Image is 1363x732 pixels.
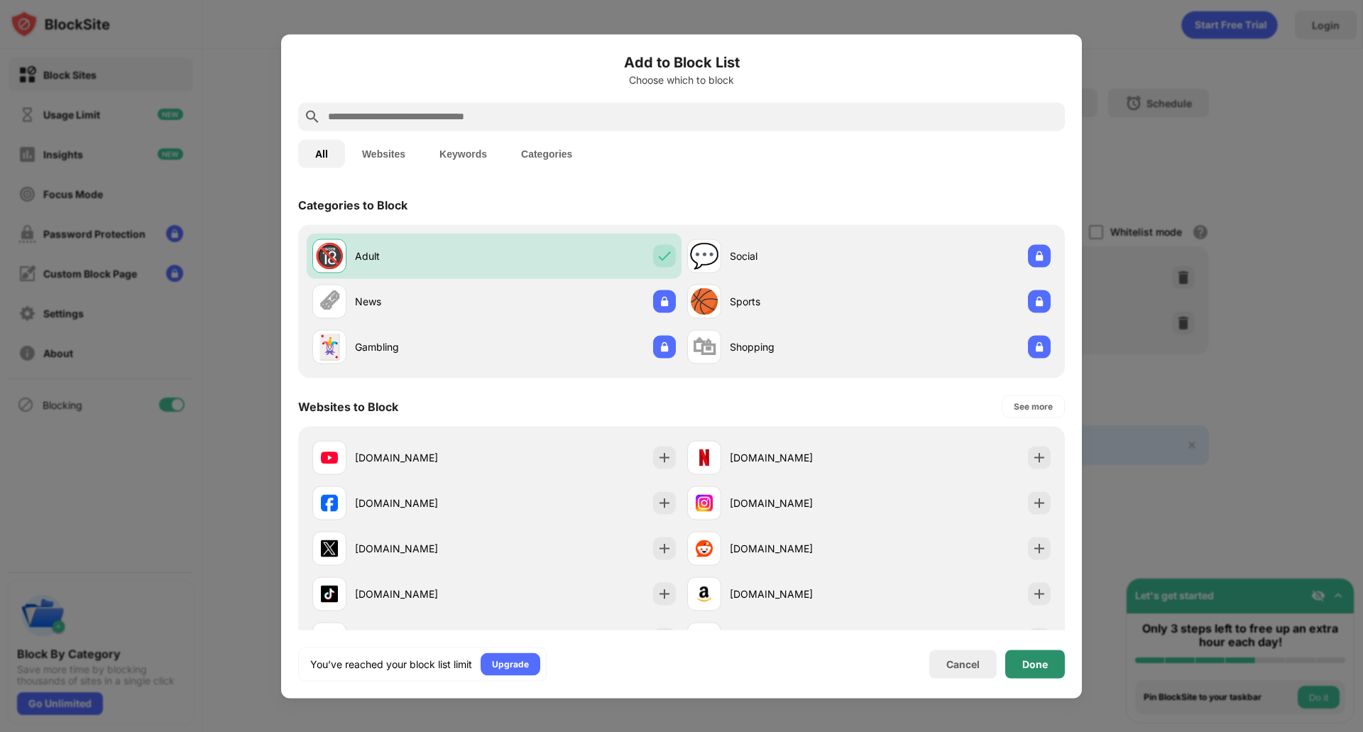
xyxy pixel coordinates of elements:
[696,585,713,602] img: favicons
[314,332,344,361] div: 🃏
[298,139,345,168] button: All
[298,51,1065,72] h6: Add to Block List
[730,496,869,510] div: [DOMAIN_NAME]
[298,74,1065,85] div: Choose which to block
[689,287,719,316] div: 🏀
[696,494,713,511] img: favicons
[355,248,494,263] div: Adult
[730,248,869,263] div: Social
[696,540,713,557] img: favicons
[304,108,321,125] img: search.svg
[504,139,589,168] button: Categories
[321,540,338,557] img: favicons
[355,496,494,510] div: [DOMAIN_NAME]
[730,450,869,465] div: [DOMAIN_NAME]
[355,450,494,465] div: [DOMAIN_NAME]
[321,449,338,466] img: favicons
[696,449,713,466] img: favicons
[692,332,716,361] div: 🛍
[298,399,398,413] div: Websites to Block
[730,339,869,354] div: Shopping
[730,586,869,601] div: [DOMAIN_NAME]
[355,294,494,309] div: News
[355,541,494,556] div: [DOMAIN_NAME]
[492,657,529,671] div: Upgrade
[317,287,341,316] div: 🗞
[355,339,494,354] div: Gambling
[422,139,504,168] button: Keywords
[730,541,869,556] div: [DOMAIN_NAME]
[345,139,422,168] button: Websites
[1014,399,1053,413] div: See more
[689,241,719,271] div: 💬
[298,197,407,212] div: Categories to Block
[310,657,472,671] div: You’ve reached your block list limit
[1022,658,1048,670] div: Done
[321,494,338,511] img: favicons
[314,241,344,271] div: 🔞
[946,658,980,670] div: Cancel
[355,586,494,601] div: [DOMAIN_NAME]
[730,294,869,309] div: Sports
[321,585,338,602] img: favicons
